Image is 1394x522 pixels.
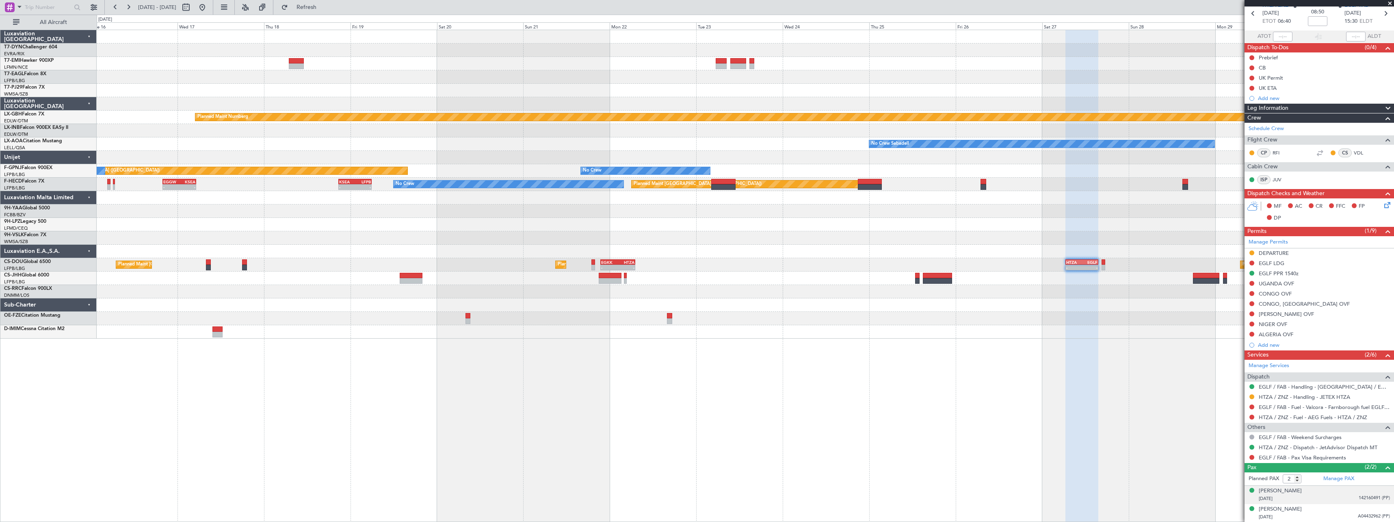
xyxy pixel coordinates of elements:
a: JUV [1273,176,1291,183]
span: T7-EAGL [4,72,24,76]
span: 06:40 [1278,17,1291,26]
span: T7-PJ29 [4,85,22,90]
span: LX-GBH [4,112,22,117]
div: [DATE] [98,16,112,23]
div: HTZA [1066,260,1082,265]
a: LFMN/NCE [4,64,28,70]
div: Sun 28 [1129,22,1215,30]
a: LELL/QSA [4,145,25,151]
a: CS-JHHGlobal 6000 [4,273,49,278]
div: Fri 26 [956,22,1042,30]
div: Sat 27 [1042,22,1129,30]
span: 142160491 (PP) [1359,495,1390,502]
div: Planned Maint [GEOGRAPHIC_DATA] ([GEOGRAPHIC_DATA]) [558,259,686,271]
span: FFC [1336,202,1345,211]
a: T7-DYNChallenger 604 [4,45,57,50]
a: HTZA / ZNZ - Fuel - AEG Fuels - HTZA / ZNZ [1259,414,1367,421]
label: Planned PAX [1249,475,1279,483]
span: (1/9) [1365,226,1377,235]
a: VDL [1354,149,1372,157]
span: (2/2) [1365,463,1377,471]
span: ELDT [1359,17,1372,26]
a: F-GPNJFalcon 900EX [4,165,52,170]
span: Pax [1247,463,1256,472]
div: Planned Maint [GEOGRAPHIC_DATA] ([GEOGRAPHIC_DATA]) [1242,259,1370,271]
a: LFPB/LBG [4,265,25,272]
div: EGKK [601,260,618,265]
span: Dispatch To-Dos [1247,43,1288,52]
div: Sat 20 [437,22,524,30]
a: Schedule Crew [1249,125,1284,133]
a: LFMD/CEQ [4,225,28,231]
div: Tue 23 [696,22,783,30]
div: EGGW [163,179,179,184]
div: Planned Maint Nurnberg [197,111,248,123]
a: DNMM/LOS [4,292,29,298]
span: 9H-VSLK [4,233,24,237]
a: EGLF / FAB - Handling - [GEOGRAPHIC_DATA] / EGLF / FAB [1259,383,1390,390]
div: - [339,185,355,189]
span: [DATE] - [DATE] [138,4,176,11]
span: All Aircraft [21,20,86,25]
a: LFPB/LBG [4,172,25,178]
div: [PERSON_NAME] [1259,487,1302,495]
div: [PERSON_NAME] [1259,505,1302,513]
div: Fri 19 [351,22,437,30]
div: Planned Maint [GEOGRAPHIC_DATA] ([GEOGRAPHIC_DATA]) [118,259,246,271]
button: All Aircraft [9,16,88,29]
span: [DATE] [1259,496,1273,502]
a: T7-PJ29Falcon 7X [4,85,45,90]
span: CR [1316,202,1323,211]
div: Sun 21 [523,22,610,30]
div: Mon 22 [610,22,696,30]
a: HTZA / ZNZ - Dispatch - JetAdvisor Dispatch MT [1259,444,1377,451]
span: (0/4) [1365,43,1377,52]
a: T7-EAGLFalcon 8X [4,72,46,76]
a: D-IMIMCessna Citation M2 [4,326,65,331]
span: Cabin Crew [1247,162,1278,172]
a: F-HECDFalcon 7X [4,179,44,184]
div: LFPB [355,179,371,184]
div: No Crew [583,165,602,177]
div: Wed 24 [783,22,869,30]
a: EGLF / FAB - Weekend Surcharges [1259,434,1342,441]
a: EDLW/DTM [4,131,28,137]
span: 9H-LPZ [4,219,20,224]
a: LX-AOACitation Mustang [4,139,62,144]
div: CONGO OVF [1259,290,1292,297]
div: CS [1338,148,1352,157]
span: Leg Information [1247,104,1288,113]
div: - [355,185,371,189]
a: 9H-VSLKFalcon 7X [4,233,46,237]
a: LFPB/LBG [4,185,25,191]
span: Dispatch [1247,372,1270,382]
a: OE-FZECitation Mustang [4,313,61,318]
div: CB [1259,64,1266,71]
div: Thu 25 [869,22,956,30]
span: CS-JHH [4,273,22,278]
span: MF [1274,202,1281,211]
a: LX-GBHFalcon 7X [4,112,44,117]
a: LFPB/LBG [4,279,25,285]
span: Permits [1247,227,1266,236]
a: WMSA/SZB [4,91,28,97]
a: WMSA/SZB [4,239,28,245]
span: ATOT [1258,33,1271,41]
div: - [1082,265,1097,270]
input: Trip Number [25,1,71,13]
span: T7-EMI [4,58,20,63]
span: D-IMIM [4,326,21,331]
a: EGLF / FAB - Fuel - Valcora - Farnborough fuel EGLF / FAB [1259,404,1390,411]
span: (2/6) [1365,350,1377,359]
span: [DATE] [1344,9,1361,17]
div: - [618,265,634,270]
div: Wed 17 [177,22,264,30]
a: 9H-LPZLegacy 500 [4,219,46,224]
span: ALDT [1368,33,1381,41]
div: Tue 16 [91,22,177,30]
span: Services [1247,350,1268,360]
a: LFPB/LBG [4,78,25,84]
a: HTZA / ZNZ - Handling - JETEX HTZA [1259,394,1350,400]
a: EVRA/RIX [4,51,24,57]
span: 15:30 [1344,17,1357,26]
